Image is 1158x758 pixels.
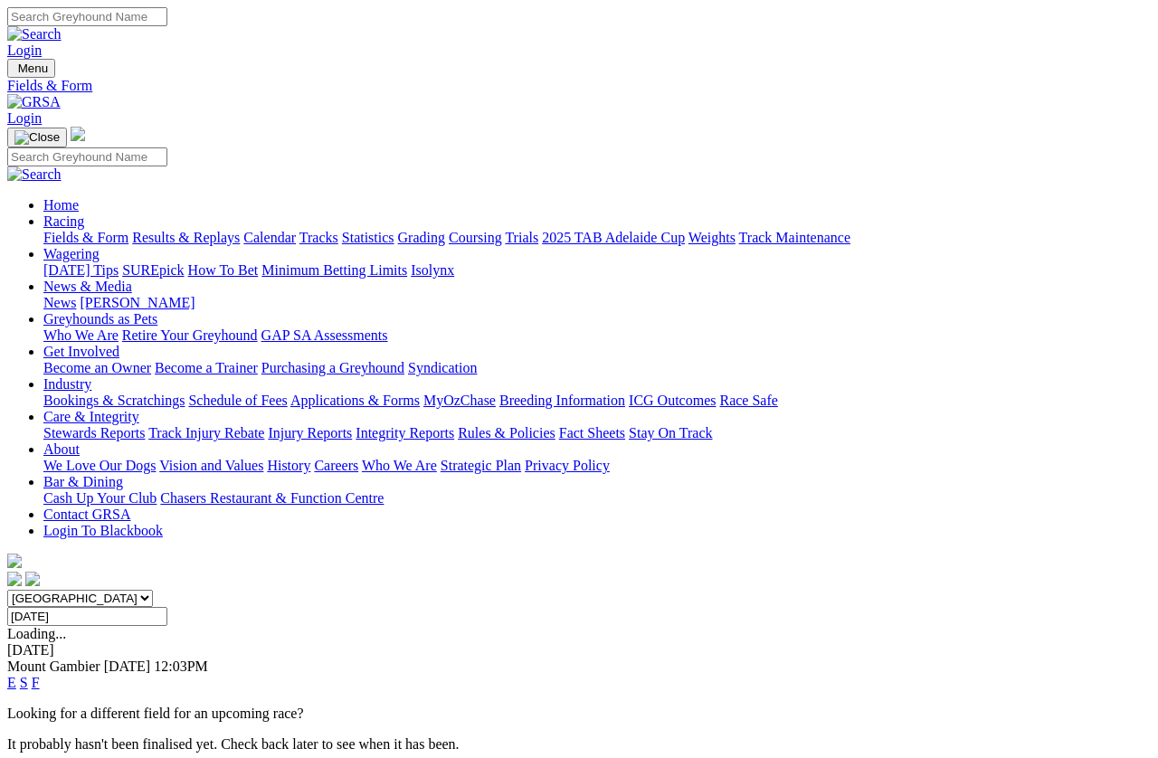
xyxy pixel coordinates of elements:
[80,295,195,310] a: [PERSON_NAME]
[7,607,167,626] input: Select date
[261,360,404,375] a: Purchasing a Greyhound
[7,26,62,43] img: Search
[688,230,736,245] a: Weights
[525,458,610,473] a: Privacy Policy
[542,230,685,245] a: 2025 TAB Adelaide Cup
[43,262,119,278] a: [DATE] Tips
[43,409,139,424] a: Care & Integrity
[43,523,163,538] a: Login To Blackbook
[7,572,22,586] img: facebook.svg
[132,230,240,245] a: Results & Replays
[398,230,445,245] a: Grading
[629,393,716,408] a: ICG Outcomes
[43,327,119,343] a: Who We Are
[499,393,625,408] a: Breeding Information
[43,507,130,522] a: Contact GRSA
[122,327,258,343] a: Retire Your Greyhound
[43,344,119,359] a: Get Involved
[7,554,22,568] img: logo-grsa-white.png
[71,127,85,141] img: logo-grsa-white.png
[43,360,151,375] a: Become an Owner
[7,626,66,641] span: Loading...
[43,490,1151,507] div: Bar & Dining
[122,262,184,278] a: SUREpick
[7,43,42,58] a: Login
[43,295,76,310] a: News
[20,675,28,690] a: S
[268,425,352,441] a: Injury Reports
[243,230,296,245] a: Calendar
[411,262,454,278] a: Isolynx
[43,425,1151,441] div: Care & Integrity
[43,279,132,294] a: News & Media
[314,458,358,473] a: Careers
[7,110,42,126] a: Login
[43,360,1151,376] div: Get Involved
[449,230,502,245] a: Coursing
[7,642,1151,659] div: [DATE]
[159,458,263,473] a: Vision and Values
[43,327,1151,344] div: Greyhounds as Pets
[629,425,712,441] a: Stay On Track
[356,425,454,441] a: Integrity Reports
[7,59,55,78] button: Toggle navigation
[43,458,156,473] a: We Love Our Dogs
[104,659,151,674] span: [DATE]
[43,474,123,489] a: Bar & Dining
[14,130,60,145] img: Close
[25,572,40,586] img: twitter.svg
[299,230,338,245] a: Tracks
[32,675,40,690] a: F
[160,490,384,506] a: Chasers Restaurant & Function Centre
[43,490,157,506] a: Cash Up Your Club
[559,425,625,441] a: Fact Sheets
[290,393,420,408] a: Applications & Forms
[43,425,145,441] a: Stewards Reports
[7,659,100,674] span: Mount Gambier
[43,230,128,245] a: Fields & Form
[43,246,100,261] a: Wagering
[43,311,157,327] a: Greyhounds as Pets
[441,458,521,473] a: Strategic Plan
[43,376,91,392] a: Industry
[362,458,437,473] a: Who We Are
[267,458,310,473] a: History
[43,197,79,213] a: Home
[7,675,16,690] a: E
[7,706,1151,722] p: Looking for a different field for an upcoming race?
[408,360,477,375] a: Syndication
[43,393,185,408] a: Bookings & Scratchings
[43,295,1151,311] div: News & Media
[18,62,48,75] span: Menu
[423,393,496,408] a: MyOzChase
[188,393,287,408] a: Schedule of Fees
[43,441,80,457] a: About
[342,230,394,245] a: Statistics
[188,262,259,278] a: How To Bet
[154,659,208,674] span: 12:03PM
[43,458,1151,474] div: About
[7,78,1151,94] a: Fields & Form
[7,147,167,166] input: Search
[148,425,264,441] a: Track Injury Rebate
[43,213,84,229] a: Racing
[7,736,460,752] partial: It probably hasn't been finalised yet. Check back later to see when it has been.
[7,166,62,183] img: Search
[261,327,388,343] a: GAP SA Assessments
[7,94,61,110] img: GRSA
[7,7,167,26] input: Search
[719,393,777,408] a: Race Safe
[458,425,555,441] a: Rules & Policies
[43,230,1151,246] div: Racing
[505,230,538,245] a: Trials
[7,128,67,147] button: Toggle navigation
[155,360,258,375] a: Become a Trainer
[43,393,1151,409] div: Industry
[43,262,1151,279] div: Wagering
[261,262,407,278] a: Minimum Betting Limits
[739,230,850,245] a: Track Maintenance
